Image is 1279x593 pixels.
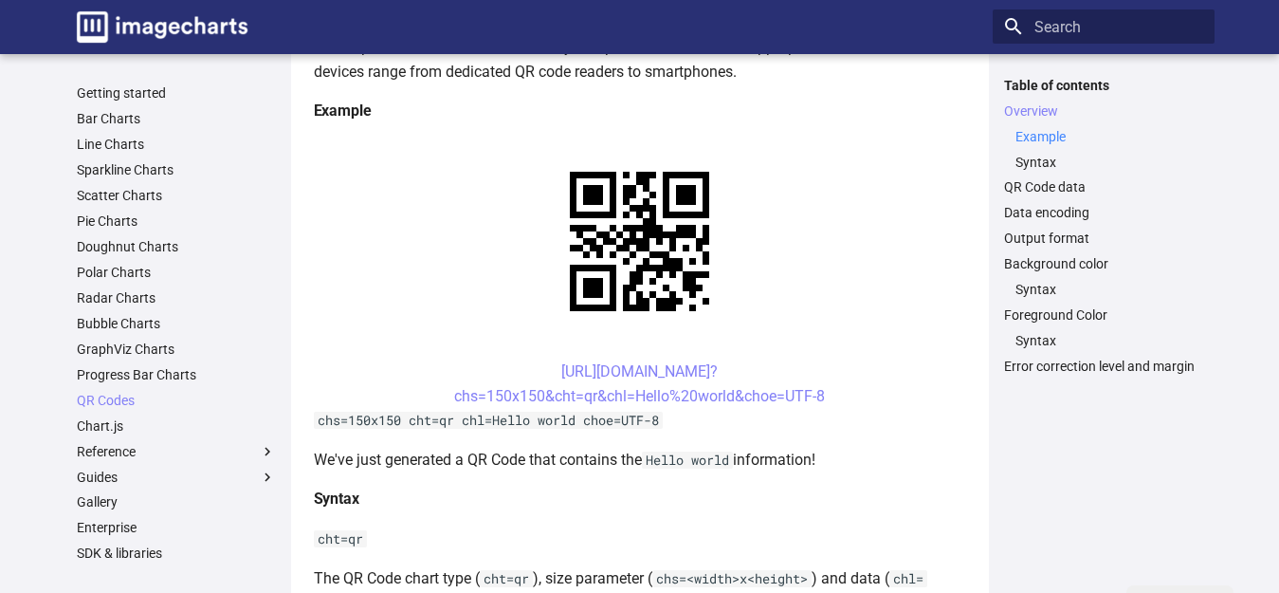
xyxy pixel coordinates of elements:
a: Radar Charts [77,289,276,306]
nav: Table of contents [993,77,1215,376]
a: Bubble Charts [77,315,276,332]
code: cht=qr [480,570,533,587]
input: Search [993,9,1215,44]
label: Reference [77,443,276,460]
a: Image-Charts documentation [69,4,255,50]
a: Syntax [1015,332,1203,349]
h4: Example [314,99,966,123]
a: Syntax [1015,281,1203,298]
a: QR Codes [77,392,276,409]
a: Gallery [77,493,276,510]
code: chs=150x150 cht=qr chl=Hello world choe=UTF-8 [314,412,663,429]
nav: Foreground Color [1004,332,1203,349]
a: Syntax [1015,154,1203,171]
a: [URL][DOMAIN_NAME]?chs=150x150&cht=qr&chl=Hello%20world&choe=UTF-8 [454,362,825,405]
code: Hello world [642,452,733,469]
a: Error correction level and margin [1004,358,1203,375]
img: chart [537,139,742,344]
a: Progress Bar Charts [77,366,276,383]
a: Data encoding [1004,204,1203,221]
code: chs=<width>x<height> [652,570,812,587]
a: QR Code data [1004,178,1203,195]
a: Background color [1004,255,1203,272]
nav: Background color [1004,281,1203,298]
nav: Overview [1004,128,1203,171]
a: Getting started [77,84,276,102]
a: SDK & libraries [77,545,276,562]
a: Enterprise [77,519,276,536]
a: GraphViz Charts [77,341,276,358]
label: Table of contents [993,77,1215,94]
a: Polar Charts [77,264,276,281]
a: Pie Charts [77,213,276,230]
a: Overview [1004,102,1203,120]
a: Chart.js [77,417,276,435]
code: cht=qr [314,530,367,547]
a: Example [1015,128,1203,145]
p: We've just generated a QR Code that contains the information! [314,448,966,473]
label: Guides [77,469,276,486]
img: logo [77,11,247,43]
a: Bar Charts [77,110,276,127]
a: Output format [1004,230,1203,247]
a: Doughnut Charts [77,238,276,255]
a: Sparkline Charts [77,161,276,178]
h4: Syntax [314,487,966,511]
a: Line Charts [77,136,276,153]
a: Scatter Charts [77,187,276,204]
a: Foreground Color [1004,306,1203,324]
